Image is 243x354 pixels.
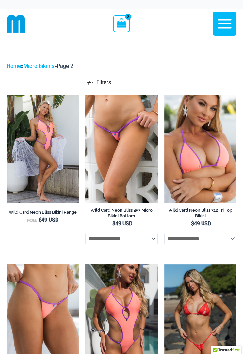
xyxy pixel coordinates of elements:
[7,209,79,215] h2: Wild Card Neon Bliss Bikini Range
[191,220,211,227] bdi: 49 USD
[39,217,41,223] span: $
[164,95,236,203] img: Wild Card Neon Bliss 312 Top 03
[85,95,157,203] img: Wild Card Neon Bliss 312 Top 457 Micro 04
[164,95,236,203] a: Wild Card Neon Bliss 312 Top 03Wild Card Neon Bliss 312 Top 457 Micro 02Wild Card Neon Bliss 312 ...
[7,76,236,89] a: Filters
[191,220,194,227] span: $
[96,79,111,87] span: Filters
[39,217,58,223] bdi: 49 USD
[113,15,130,32] a: View Shopping Cart, empty
[85,207,157,218] h2: Wild Card Neon Bliss 457 Micro Bikini Bottom
[7,63,21,69] a: Home
[85,207,157,221] a: Wild Card Neon Bliss 457 Micro Bikini Bottom
[57,63,73,69] span: Page 2
[7,14,25,33] img: cropped mm emblem
[112,220,115,227] span: $
[7,95,79,203] img: Wild Card Neon Bliss 312 Top 01
[24,63,54,69] a: Micro Bikinis
[7,63,73,69] span: » »
[112,220,132,227] bdi: 49 USD
[7,95,79,203] a: Wild Card Neon Bliss 312 Top 01Wild Card Neon Bliss 819 One Piece St Martin 5996 Sarong 04Wild Ca...
[27,219,37,222] span: From:
[164,207,236,221] a: Wild Card Neon Bliss 312 Tri Top Bikini
[85,95,157,203] a: Wild Card Neon Bliss 312 Top 457 Micro 04Wild Card Neon Bliss 312 Top 457 Micro 05Wild Card Neon ...
[7,209,79,217] a: Wild Card Neon Bliss Bikini Range
[164,207,236,218] h2: Wild Card Neon Bliss 312 Tri Top Bikini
